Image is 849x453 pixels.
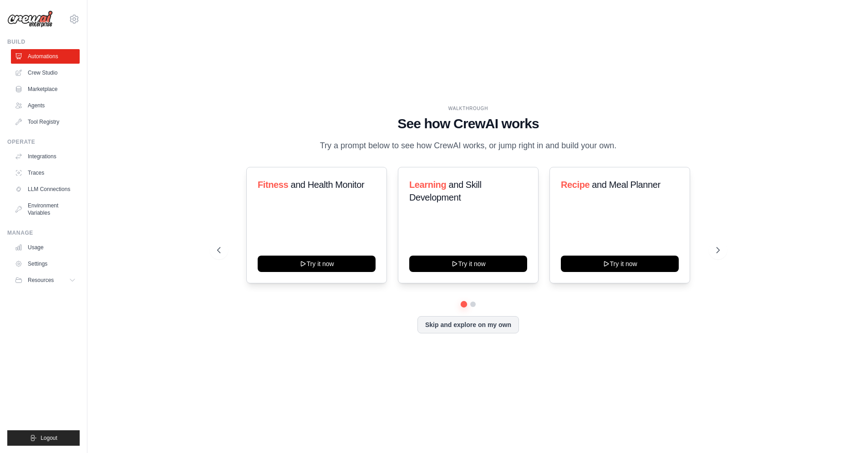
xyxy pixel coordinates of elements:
p: Try a prompt below to see how CrewAI works, or jump right in and build your own. [315,139,621,152]
span: Recipe [561,180,590,190]
span: Learning [409,180,446,190]
a: Marketplace [11,82,80,96]
a: Tool Registry [11,115,80,129]
a: Crew Studio [11,65,80,80]
div: Manage [7,229,80,237]
button: Skip and explore on my own [417,316,519,333]
a: LLM Connections [11,182,80,196]
button: Try it now [409,256,527,272]
img: Logo [7,10,53,28]
button: Logout [7,430,80,446]
span: Resources [28,277,54,284]
span: Logout [41,434,57,442]
button: Try it now [258,256,376,272]
a: Usage [11,240,80,255]
a: Settings [11,257,80,271]
span: Fitness [258,180,288,190]
a: Environment Variables [11,198,80,220]
span: and Skill Development [409,180,481,202]
button: Resources [11,273,80,287]
h1: See how CrewAI works [217,116,720,132]
span: and Health Monitor [290,180,364,190]
button: Try it now [561,256,679,272]
a: Integrations [11,149,80,164]
span: and Meal Planner [592,180,661,190]
a: Automations [11,49,80,64]
div: Build [7,38,80,45]
a: Agents [11,98,80,113]
div: Operate [7,138,80,146]
div: WALKTHROUGH [217,105,720,112]
a: Traces [11,166,80,180]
